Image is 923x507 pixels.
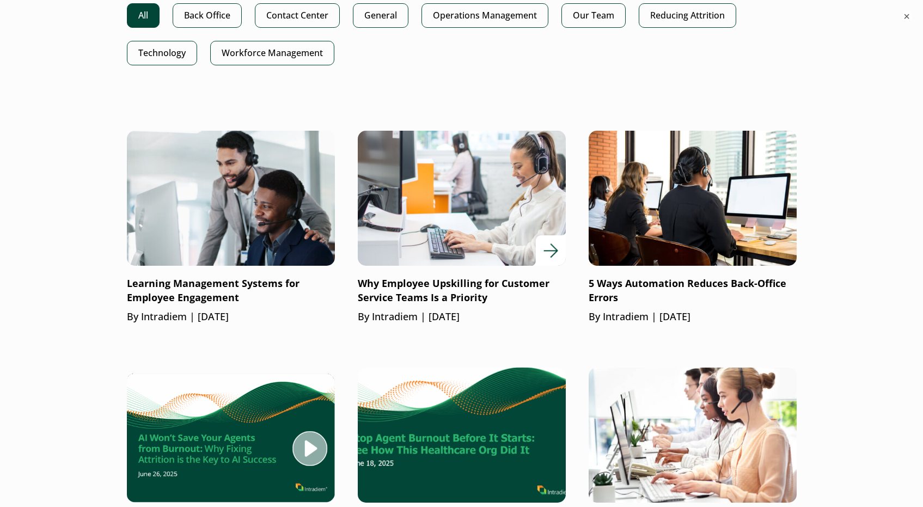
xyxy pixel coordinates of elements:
[358,131,566,324] a: Why Employee Upskilling for Customer Service Teams Is a PriorityBy Intradiem | [DATE]
[127,41,197,65] a: Technology
[127,131,335,324] a: Learning Management Systems for Employee EngagementBy Intradiem | [DATE]
[358,277,566,305] p: Why Employee Upskilling for Customer Service Teams Is a Priority
[589,131,797,324] a: 5 Ways Automation Reduces Back-Office ErrorsBy Intradiem | [DATE]
[127,277,335,305] p: Learning Management Systems for Employee Engagement
[210,41,334,65] a: Workforce Management
[589,277,797,305] p: 5 Ways Automation Reduces Back-Office Errors
[358,310,566,324] p: By Intradiem | [DATE]
[901,11,912,22] button: ×
[127,310,335,324] p: By Intradiem | [DATE]
[589,310,797,324] p: By Intradiem | [DATE]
